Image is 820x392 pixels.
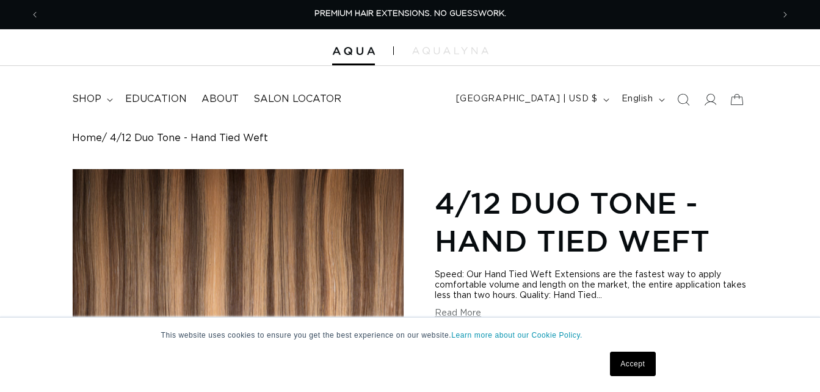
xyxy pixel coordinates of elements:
span: About [201,93,239,106]
a: Salon Locator [246,85,349,113]
div: Speed: Our Hand Tied Weft Extensions are the fastest way to apply comfortable volume and length o... [435,270,748,301]
a: Home [72,132,102,144]
h1: 4/12 Duo Tone - Hand Tied Weft [435,184,748,260]
span: 4/12 Duo Tone - Hand Tied Weft [110,132,268,144]
button: Previous announcement [21,3,48,26]
span: shop [72,93,101,106]
a: Accept [610,352,655,376]
span: English [622,93,653,106]
summary: Search [670,86,697,113]
span: Salon Locator [253,93,341,106]
button: Read More [435,308,481,319]
a: About [194,85,246,113]
a: Learn more about our Cookie Policy. [451,331,582,339]
button: English [614,88,670,111]
img: aqualyna.com [412,47,488,54]
p: This website uses cookies to ensure you get the best experience on our website. [161,330,659,341]
summary: shop [65,85,118,113]
nav: breadcrumbs [72,132,747,144]
button: Next announcement [772,3,799,26]
span: [GEOGRAPHIC_DATA] | USD $ [456,93,598,106]
img: Aqua Hair Extensions [332,47,375,56]
a: Education [118,85,194,113]
span: Education [125,93,187,106]
span: PREMIUM HAIR EXTENSIONS. NO GUESSWORK. [314,10,506,18]
button: [GEOGRAPHIC_DATA] | USD $ [449,88,614,111]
